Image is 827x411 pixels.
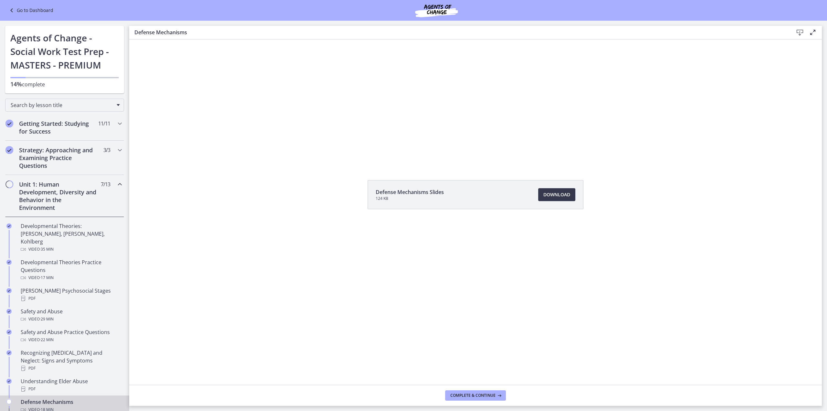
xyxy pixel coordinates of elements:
[6,223,12,229] i: Completed
[21,364,121,372] div: PDF
[40,336,54,344] span: · 22 min
[129,39,822,165] iframe: Video Lesson
[134,28,783,36] h3: Defense Mechanisms
[103,146,110,154] span: 3 / 3
[21,295,121,302] div: PDF
[40,315,54,323] span: · 29 min
[21,222,121,253] div: Developmental Theories: [PERSON_NAME], [PERSON_NAME], Kohlberg
[21,274,121,282] div: Video
[376,196,444,201] span: 124 KB
[10,80,22,88] span: 14%
[10,31,119,72] h1: Agents of Change - Social Work Test Prep - MASTERS - PREMIUM
[40,274,54,282] span: · 17 min
[19,180,98,211] h2: Unit 1: Human Development, Diversity and Behavior in the Environment
[101,180,110,188] span: 7 / 13
[21,287,121,302] div: [PERSON_NAME] Psychosocial Stages
[445,390,506,401] button: Complete & continue
[21,328,121,344] div: Safety and Abuse Practice Questions
[450,393,496,398] span: Complete & continue
[6,330,12,335] i: Completed
[21,349,121,372] div: Recognizing [MEDICAL_DATA] and Neglect: Signs and Symptoms
[398,3,475,18] img: Agents of Change
[21,245,121,253] div: Video
[21,385,121,393] div: PDF
[538,188,575,201] a: Download
[11,102,113,109] span: Search by lesson title
[21,336,121,344] div: Video
[8,6,53,14] a: Go to Dashboard
[10,80,119,88] p: complete
[6,309,12,314] i: Completed
[6,350,12,355] i: Completed
[21,377,121,393] div: Understanding Elder Abuse
[5,146,13,154] i: Completed
[6,260,12,265] i: Completed
[21,308,121,323] div: Safety and Abuse
[21,258,121,282] div: Developmental Theories Practice Questions
[21,315,121,323] div: Video
[6,379,12,384] i: Completed
[5,120,13,127] i: Completed
[19,120,98,135] h2: Getting Started: Studying for Success
[40,245,54,253] span: · 35 min
[19,146,98,169] h2: Strategy: Approaching and Examining Practice Questions
[376,188,444,196] span: Defense Mechanisms Slides
[98,120,110,127] span: 11 / 11
[6,288,12,293] i: Completed
[5,99,124,112] div: Search by lesson title
[543,191,570,199] span: Download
